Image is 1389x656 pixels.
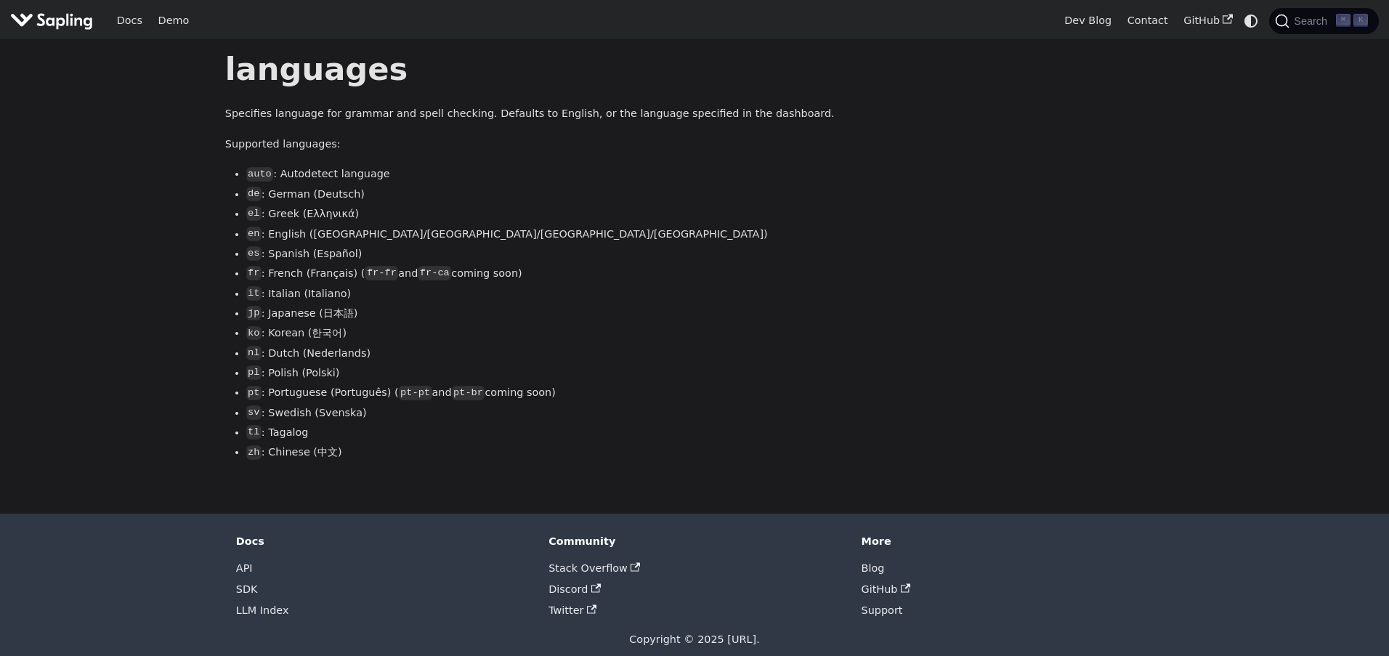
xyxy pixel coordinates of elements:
a: Discord [548,583,601,595]
a: API [236,562,253,574]
a: LLM Index [236,604,289,616]
a: Blog [862,562,885,574]
kbd: K [1353,14,1368,27]
div: Community [548,535,841,548]
img: Sapling.ai [10,10,93,31]
div: Docs [236,535,528,548]
li: : French (Français) ( and coming soon) [246,265,908,283]
a: Sapling.ai [10,10,98,31]
button: Switch between dark and light mode (currently system mode) [1241,10,1262,31]
li: : Chinese (中文) [246,444,908,461]
a: Dev Blog [1056,9,1119,32]
code: tl [246,425,262,440]
li: : Dutch (Nederlands) [246,345,908,363]
code: zh [246,445,262,460]
code: el [246,206,262,221]
li: : Autodetect language [246,166,908,183]
code: fr [246,266,262,280]
span: Search [1289,15,1336,27]
a: GitHub [862,583,911,595]
code: sv [246,405,262,420]
code: de [246,187,262,201]
p: Specifies language for grammar and spell checking. Defaults to English, or the language specified... [225,105,908,123]
li: : Italian (Italiano) [246,286,908,303]
h1: languages [225,49,908,89]
li: : Greek (Ελληνικά) [246,206,908,223]
a: SDK [236,583,258,595]
p: Supported languages: [225,136,908,153]
div: More [862,535,1154,548]
a: Twitter [548,604,596,616]
li: : Portuguese (Português) ( and coming soon) [246,384,908,402]
code: auto [246,167,274,182]
li: : Japanese (日本語) [246,305,908,323]
a: GitHub [1175,9,1240,32]
li: : Swedish (Svenska) [246,405,908,422]
code: pt-br [452,386,485,400]
button: Search (Command+K) [1269,8,1378,34]
li: : German (Deutsch) [246,186,908,203]
div: Copyright © 2025 [URL]. [236,631,1153,649]
code: fr-ca [418,266,451,280]
code: jp [246,306,262,320]
li: : Polish (Polski) [246,365,908,382]
code: pt [246,386,262,400]
a: Demo [150,9,197,32]
code: pl [246,365,262,380]
code: ko [246,326,262,341]
a: Docs [109,9,150,32]
code: it [246,286,262,301]
li: : Korean (한국어) [246,325,908,342]
code: fr-fr [365,266,398,280]
code: nl [246,346,262,360]
kbd: ⌘ [1336,14,1350,27]
code: pt-pt [399,386,432,400]
a: Support [862,604,903,616]
li: : Spanish (Español) [246,246,908,263]
li: : English ([GEOGRAPHIC_DATA]/[GEOGRAPHIC_DATA]/[GEOGRAPHIC_DATA]/[GEOGRAPHIC_DATA]) [246,226,908,243]
a: Stack Overflow [548,562,640,574]
code: es [246,246,262,261]
code: en [246,227,262,241]
li: : Tagalog [246,424,908,442]
a: Contact [1119,9,1176,32]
